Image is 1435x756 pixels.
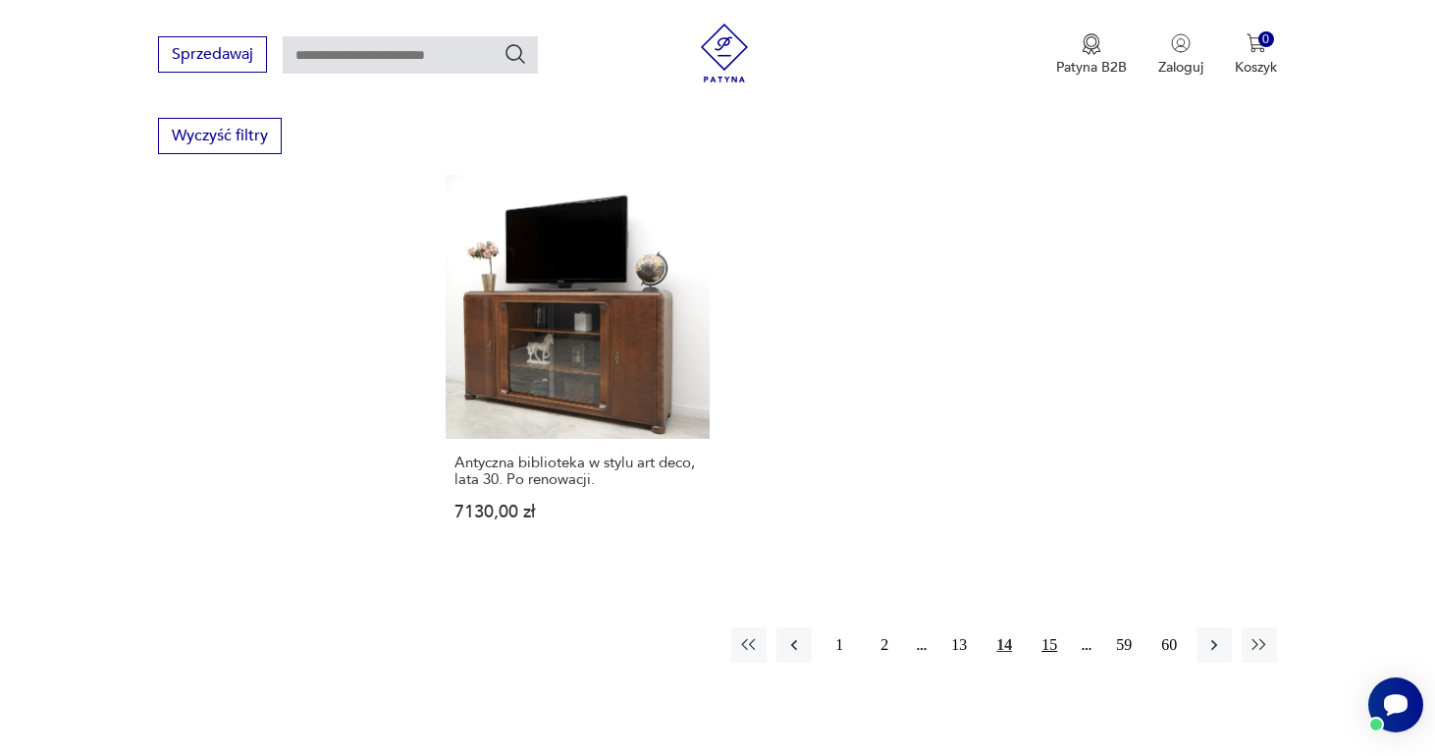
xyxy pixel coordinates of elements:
button: Zaloguj [1158,33,1203,77]
button: 2 [867,627,902,663]
div: 0 [1258,31,1275,48]
button: 1 [822,627,857,663]
iframe: Smartsupp widget button [1368,677,1423,732]
img: Ikona koszyka [1247,33,1266,53]
img: Ikona medalu [1082,33,1101,55]
button: Wyczyść filtry [158,118,282,154]
a: Antyczna biblioteka w stylu art deco, lata 30. Po renowacji.Antyczna biblioteka w stylu art deco,... [446,175,710,559]
button: 14 [986,627,1022,663]
img: Patyna - sklep z meblami i dekoracjami vintage [695,24,754,82]
button: 60 [1151,627,1187,663]
p: Zaloguj [1158,58,1203,77]
a: Sprzedawaj [158,49,267,63]
p: Patyna B2B [1056,58,1127,77]
button: Patyna B2B [1056,33,1127,77]
button: Sprzedawaj [158,36,267,73]
button: 59 [1106,627,1142,663]
p: 7130,00 zł [454,504,701,520]
button: 13 [941,627,977,663]
button: Szukaj [504,42,527,66]
button: 0Koszyk [1235,33,1277,77]
p: Koszyk [1235,58,1277,77]
a: Ikona medaluPatyna B2B [1056,33,1127,77]
h3: Antyczna biblioteka w stylu art deco, lata 30. Po renowacji. [454,455,701,488]
img: Ikonka użytkownika [1171,33,1191,53]
button: 15 [1032,627,1067,663]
